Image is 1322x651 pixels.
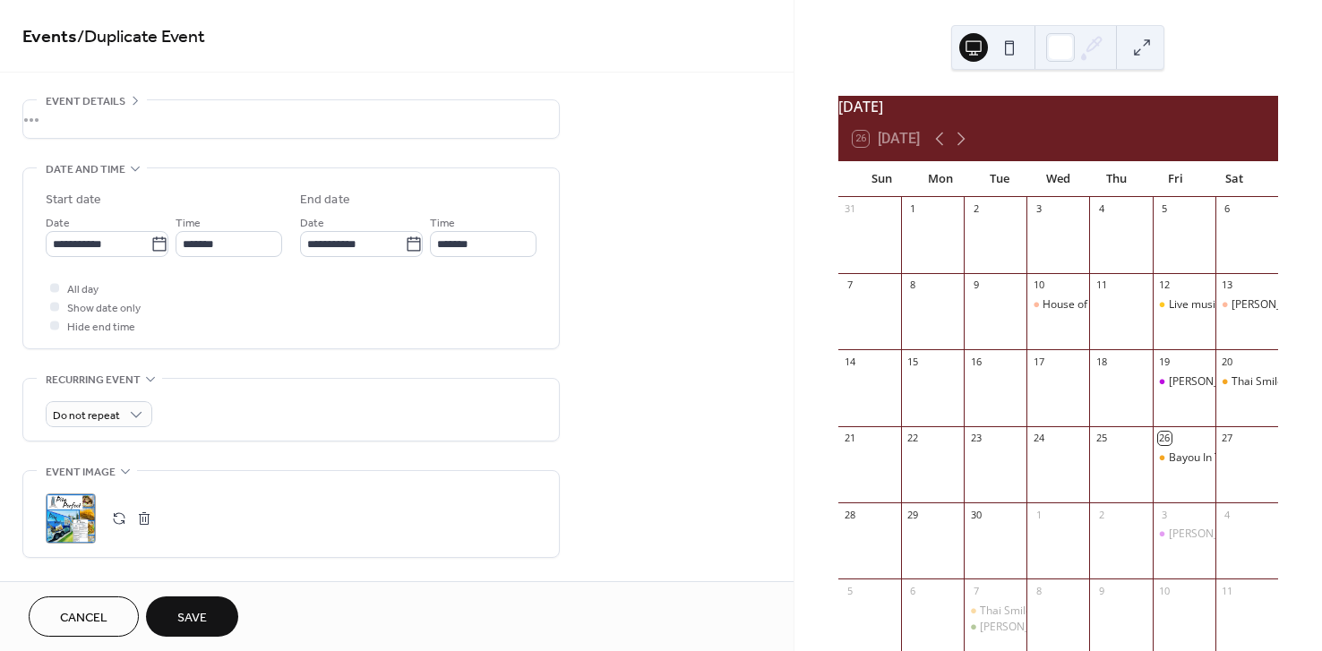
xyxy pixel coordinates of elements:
[964,620,1026,635] div: Eck McCanless Live Music
[844,508,857,521] div: 28
[67,299,141,318] span: Show date only
[1153,297,1215,313] div: Live music with Danny Mull
[906,202,920,216] div: 1
[1205,161,1264,197] div: Sat
[177,609,207,628] span: Save
[1221,278,1234,292] div: 13
[1158,355,1172,368] div: 19
[906,432,920,445] div: 22
[67,318,135,337] span: Hide end time
[911,161,970,197] div: Mon
[969,584,983,597] div: 7
[22,20,77,55] a: Events
[1153,450,1215,466] div: Bayou In The Pines - Food Truck
[1095,202,1108,216] div: 4
[1032,355,1045,368] div: 17
[844,432,857,445] div: 21
[23,100,559,138] div: •••
[1032,202,1045,216] div: 3
[1095,355,1108,368] div: 18
[53,406,120,426] span: Do not repeat
[1158,202,1172,216] div: 5
[46,191,101,210] div: Start date
[969,355,983,368] div: 16
[969,432,983,445] div: 23
[1221,355,1234,368] div: 20
[844,202,857,216] div: 31
[1153,527,1215,542] div: Higgins & Son Barbecue Food Truck
[980,604,1089,619] div: Thai Smile Food Truck
[844,355,857,368] div: 14
[969,202,983,216] div: 2
[46,463,116,482] span: Event image
[46,371,141,390] span: Recurring event
[1158,432,1172,445] div: 26
[1032,584,1045,597] div: 8
[60,609,107,628] span: Cancel
[980,620,1206,635] div: [PERSON_NAME] [PERSON_NAME] Live Music
[1158,508,1172,521] div: 3
[1221,584,1234,597] div: 11
[1032,278,1045,292] div: 10
[146,596,238,637] button: Save
[430,214,455,233] span: Time
[853,161,912,197] div: Sun
[46,579,113,598] span: Event links
[1153,374,1215,390] div: Higgins & Son Barbecue Food Truck
[1158,278,1172,292] div: 12
[46,214,70,233] span: Date
[300,191,350,210] div: End date
[1095,584,1108,597] div: 9
[906,278,920,292] div: 8
[906,508,920,521] div: 29
[1095,508,1108,521] div: 2
[1032,432,1045,445] div: 24
[1043,297,1272,313] div: House of [PERSON_NAME] & [PERSON_NAME]
[1087,161,1146,197] div: Thu
[1032,508,1045,521] div: 1
[67,280,99,299] span: All day
[970,161,1029,197] div: Tue
[46,160,125,179] span: Date and time
[1158,584,1172,597] div: 10
[844,278,857,292] div: 7
[1146,161,1206,197] div: Fri
[969,278,983,292] div: 9
[838,96,1278,117] div: [DATE]
[1095,278,1108,292] div: 11
[46,493,96,544] div: ;
[906,584,920,597] div: 6
[1215,374,1278,390] div: Thai Smile Food Truck
[1028,161,1087,197] div: Wed
[844,584,857,597] div: 5
[29,596,139,637] button: Cancel
[46,92,125,111] span: Event details
[964,604,1026,619] div: Thai Smile Food Truck
[1026,297,1089,313] div: House of Odell & Luella
[176,214,201,233] span: Time
[77,20,205,55] span: / Duplicate Event
[969,508,983,521] div: 30
[1215,297,1278,313] div: George's Food Truck
[1221,202,1234,216] div: 6
[906,355,920,368] div: 15
[1221,432,1234,445] div: 27
[1221,508,1234,521] div: 4
[300,214,324,233] span: Date
[1095,432,1108,445] div: 25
